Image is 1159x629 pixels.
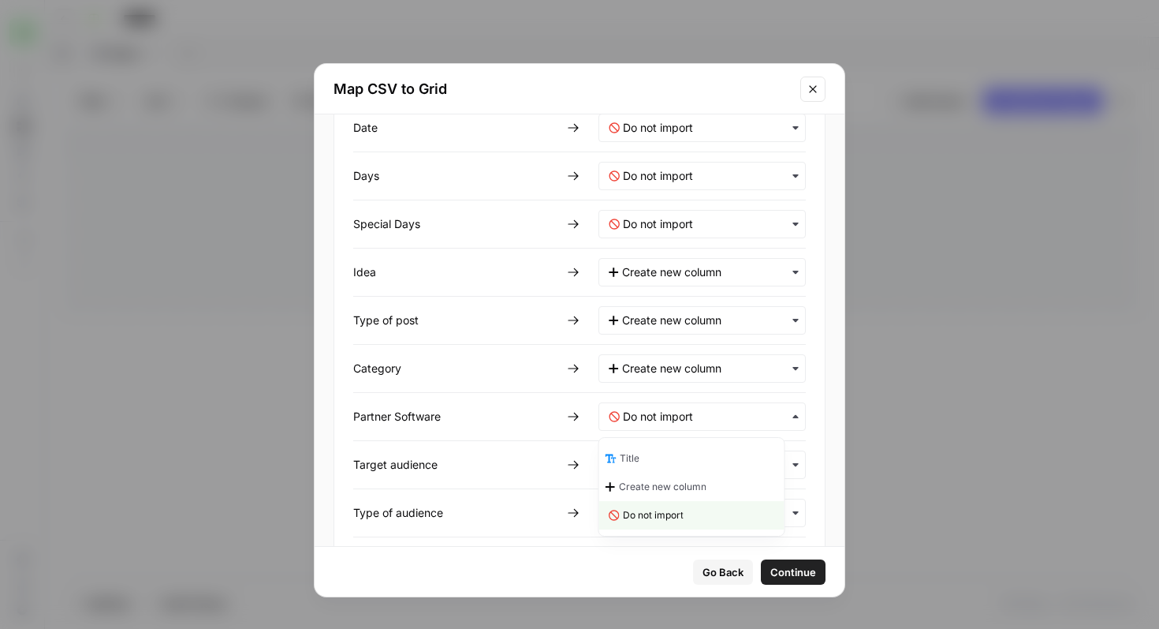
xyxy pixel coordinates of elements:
[770,564,816,580] span: Continue
[623,409,796,425] input: Do not import
[353,505,561,521] div: Type of audience
[353,168,561,184] div: Days
[619,480,706,494] span: Create new column
[623,120,796,136] input: Do not import
[353,361,561,376] div: Category
[623,168,796,184] input: Do not import
[353,313,561,328] div: Type of post
[622,264,796,280] input: Create new column
[622,361,796,376] input: Create new column
[620,451,639,466] span: Title
[761,560,825,585] button: Continue
[353,120,561,136] div: Date
[353,216,561,232] div: Special Days
[353,409,561,425] div: Partner Software
[702,564,743,580] span: Go Back
[622,313,796,328] input: Create new column
[693,560,753,585] button: Go Back
[334,78,791,100] h2: Map CSV to Grid
[623,508,684,522] span: Do not import
[353,264,561,280] div: Idea
[623,216,796,232] input: Do not import
[353,457,561,473] div: Target audience
[800,77,825,102] button: Close modal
